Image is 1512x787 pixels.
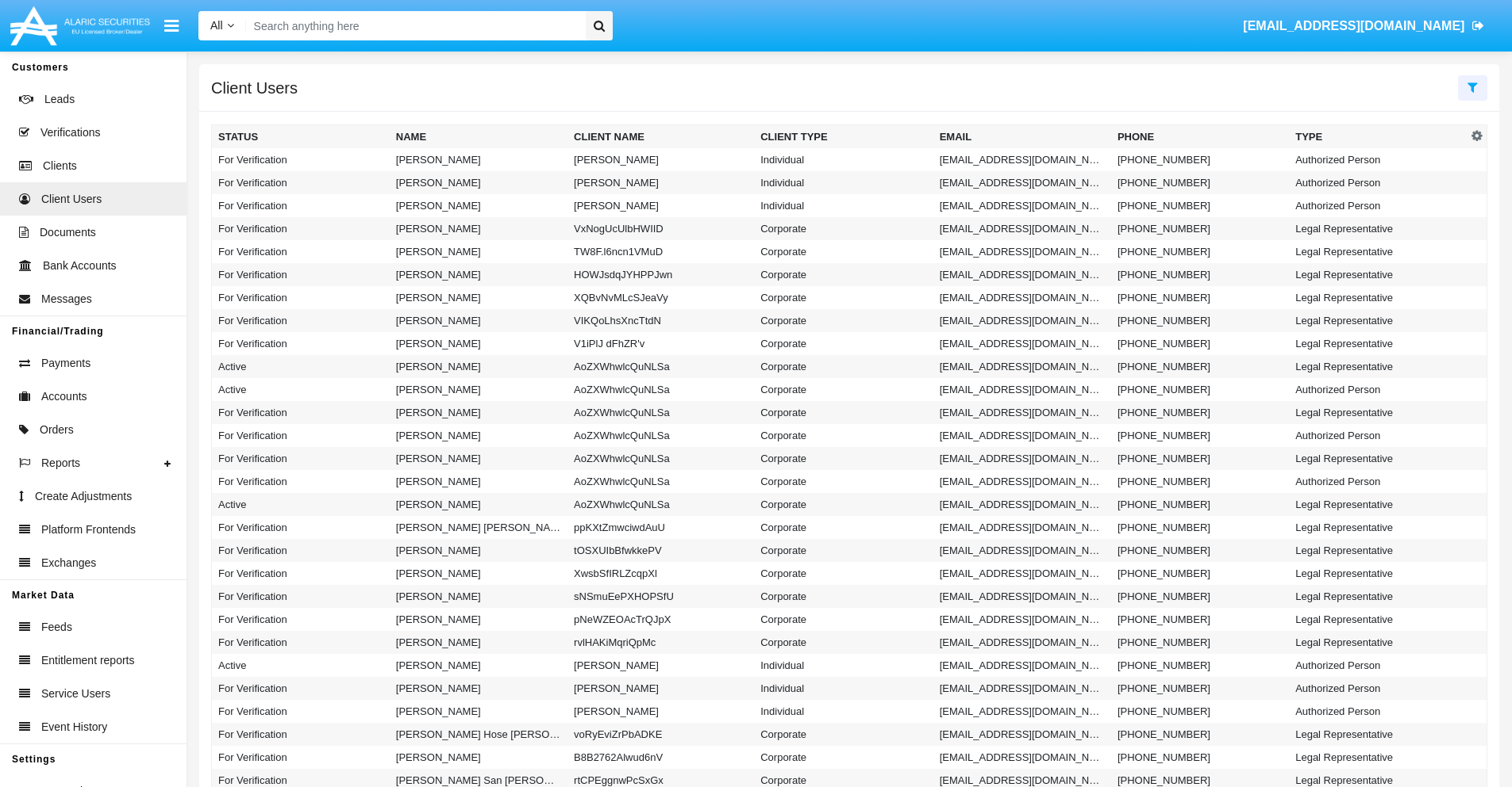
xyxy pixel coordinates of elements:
th: Type [1289,125,1467,149]
a: All [198,17,246,34]
td: For Verification [212,700,390,723]
td: Legal Representative [1289,585,1467,608]
td: [PERSON_NAME] [390,700,567,723]
td: AoZXWhwlcQuNLSa [567,470,754,493]
span: Bank Accounts [43,258,117,274]
td: AoZXWhwlcQuNLSa [567,401,754,424]
span: Leads [44,91,75,108]
td: [PHONE_NUMBER] [1111,217,1289,240]
span: Verifications [40,124,100,141]
td: Individual [754,194,933,217]
td: [PHONE_NUMBER] [1111,585,1289,608]
td: Authorized Person [1289,194,1467,217]
td: For Verification [212,217,390,240]
th: Phone [1111,125,1289,149]
td: Individual [754,148,933,171]
td: [EMAIL_ADDRESS][DOMAIN_NAME] [933,424,1111,447]
td: [EMAIL_ADDRESS][DOMAIN_NAME] [933,516,1111,539]
td: Corporate [754,631,933,654]
td: Authorized Person [1289,148,1467,171]
td: Legal Representative [1289,608,1467,631]
td: For Verification [212,677,390,700]
td: Legal Representative [1289,309,1467,332]
img: Logo image [8,2,152,49]
td: [EMAIL_ADDRESS][DOMAIN_NAME] [933,286,1111,309]
span: Accounts [41,388,87,405]
td: [PHONE_NUMBER] [1111,240,1289,263]
td: [EMAIL_ADDRESS][DOMAIN_NAME] [933,309,1111,332]
span: Platform Frontends [41,521,136,538]
td: [PHONE_NUMBER] [1111,746,1289,769]
td: [PHONE_NUMBER] [1111,309,1289,332]
span: [EMAIL_ADDRESS][DOMAIN_NAME] [1243,19,1464,32]
td: [PHONE_NUMBER] [1111,194,1289,217]
td: [EMAIL_ADDRESS][DOMAIN_NAME] [933,148,1111,171]
td: For Verification [212,516,390,539]
td: Individual [754,677,933,700]
td: Legal Representative [1289,332,1467,355]
td: AoZXWhwlcQuNLSa [567,447,754,470]
td: [PERSON_NAME] [390,378,567,401]
td: Corporate [754,447,933,470]
input: Search [246,11,580,40]
span: Client Users [41,191,102,208]
td: [PHONE_NUMBER] [1111,493,1289,516]
td: Legal Representative [1289,401,1467,424]
td: [PERSON_NAME] [390,171,567,194]
td: [PERSON_NAME] [390,677,567,700]
td: [PERSON_NAME] [390,654,567,677]
td: [PHONE_NUMBER] [1111,355,1289,378]
td: [EMAIL_ADDRESS][DOMAIN_NAME] [933,723,1111,746]
span: Create Adjustments [35,488,132,505]
td: [EMAIL_ADDRESS][DOMAIN_NAME] [933,677,1111,700]
td: [EMAIL_ADDRESS][DOMAIN_NAME] [933,171,1111,194]
td: [PHONE_NUMBER] [1111,562,1289,585]
td: Active [212,378,390,401]
td: [PERSON_NAME] Hose [PERSON_NAME] Qusak [390,723,567,746]
td: [EMAIL_ADDRESS][DOMAIN_NAME] [933,332,1111,355]
td: Corporate [754,493,933,516]
td: For Verification [212,608,390,631]
td: [PERSON_NAME] [567,700,754,723]
th: Email [933,125,1111,149]
td: Individual [754,700,933,723]
td: For Verification [212,240,390,263]
td: For Verification [212,332,390,355]
td: [PHONE_NUMBER] [1111,424,1289,447]
td: [EMAIL_ADDRESS][DOMAIN_NAME] [933,654,1111,677]
td: [PERSON_NAME] [390,309,567,332]
td: AoZXWhwlcQuNLSa [567,355,754,378]
td: [PHONE_NUMBER] [1111,286,1289,309]
td: Legal Representative [1289,286,1467,309]
td: HOWJsdqJYHPPJwn [567,263,754,286]
td: [PERSON_NAME] [390,424,567,447]
td: [EMAIL_ADDRESS][DOMAIN_NAME] [933,447,1111,470]
td: Individual [754,171,933,194]
td: sNSmuEePXHOPSfU [567,585,754,608]
td: Authorized Person [1289,700,1467,723]
td: TW8F.l6ncn1VMuD [567,240,754,263]
td: Legal Representative [1289,746,1467,769]
td: For Verification [212,447,390,470]
span: All [210,19,223,32]
td: [PHONE_NUMBER] [1111,470,1289,493]
td: [EMAIL_ADDRESS][DOMAIN_NAME] [933,217,1111,240]
td: Legal Representative [1289,562,1467,585]
td: [PERSON_NAME] [390,746,567,769]
td: Individual [754,654,933,677]
td: Corporate [754,263,933,286]
td: [PERSON_NAME] [567,171,754,194]
td: For Verification [212,424,390,447]
td: [PHONE_NUMBER] [1111,539,1289,562]
td: [PHONE_NUMBER] [1111,608,1289,631]
td: [PERSON_NAME] [390,470,567,493]
td: [PERSON_NAME] [390,585,567,608]
td: tOSXUIbBfwkkePV [567,539,754,562]
td: [EMAIL_ADDRESS][DOMAIN_NAME] [933,608,1111,631]
td: Legal Representative [1289,539,1467,562]
td: Corporate [754,746,933,769]
td: Corporate [754,217,933,240]
td: XwsbSfIRLZcqpXl [567,562,754,585]
span: Exchanges [41,555,96,571]
td: [PERSON_NAME] [567,654,754,677]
